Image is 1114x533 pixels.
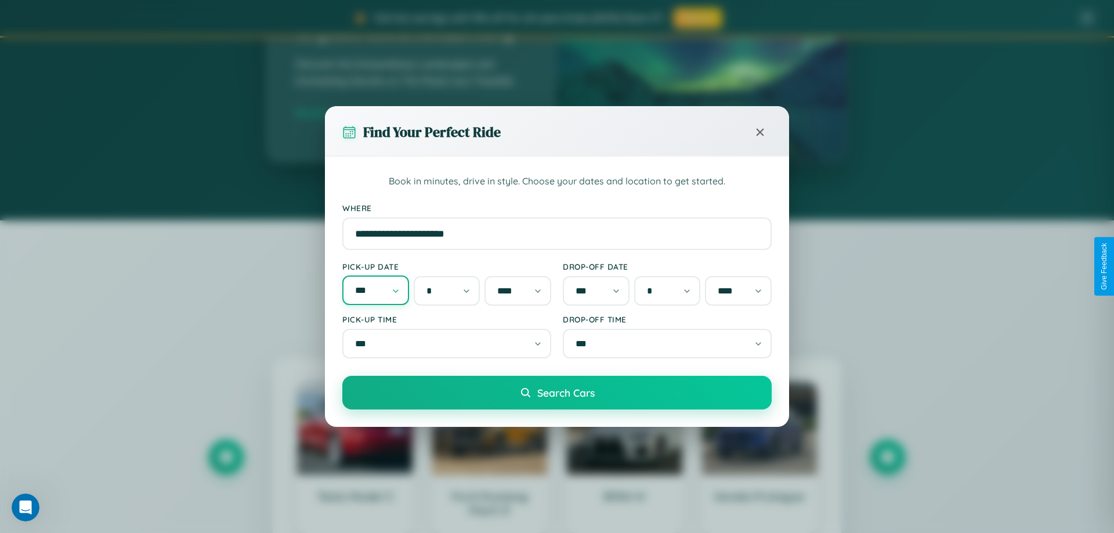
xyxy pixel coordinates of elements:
button: Search Cars [342,376,772,409]
p: Book in minutes, drive in style. Choose your dates and location to get started. [342,174,772,189]
label: Drop-off Date [563,262,772,271]
label: Pick-up Time [342,314,551,324]
label: Pick-up Date [342,262,551,271]
label: Where [342,203,772,213]
label: Drop-off Time [563,314,772,324]
h3: Find Your Perfect Ride [363,122,501,142]
span: Search Cars [537,386,595,399]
